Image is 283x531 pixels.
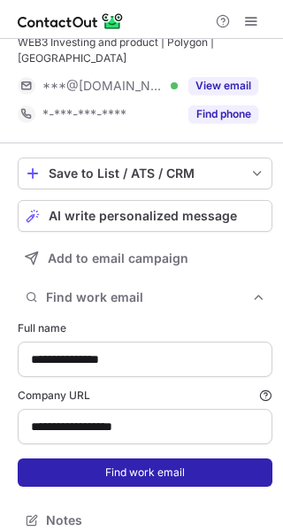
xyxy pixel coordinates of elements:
label: Full name [18,320,272,336]
button: Reveal Button [188,105,258,123]
img: ContactOut v5.3.10 [18,11,124,32]
button: Find work email [18,458,272,487]
button: Reveal Button [188,77,258,95]
span: AI write personalized message [49,209,237,223]
div: Save to List / ATS / CRM [49,166,241,181]
label: Company URL [18,388,272,404]
span: Find work email [46,289,251,305]
span: ***@[DOMAIN_NAME] [42,78,164,94]
button: Find work email [18,285,272,310]
div: WEB3 Investing and product | Polygon | [GEOGRAPHIC_DATA] [18,35,272,66]
span: Notes [46,512,265,528]
span: Add to email campaign [48,251,188,265]
button: save-profile-one-click [18,158,272,189]
button: Add to email campaign [18,242,272,274]
button: AI write personalized message [18,200,272,232]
